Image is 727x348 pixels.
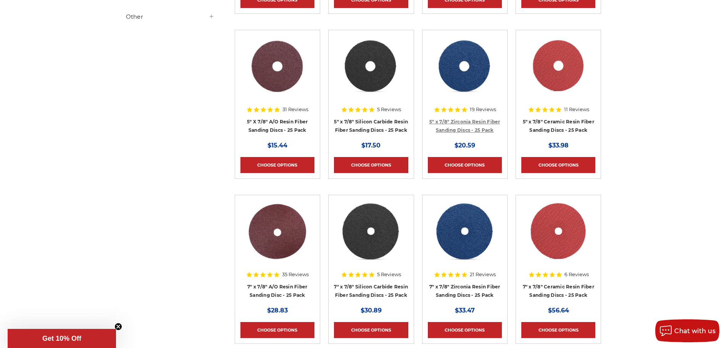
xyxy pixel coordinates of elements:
[434,201,495,262] img: 7 inch zirconia resin fiber disc
[334,201,408,275] a: 7 Inch Silicon Carbide Resin Fiber Disc
[247,284,307,298] a: 7" x 7/8" A/O Resin Fiber Sanding Disc - 25 Pack
[434,36,495,97] img: 5 inch zirc resin fiber disc
[428,157,502,173] a: Choose Options
[340,201,401,262] img: 7 Inch Silicon Carbide Resin Fiber Disc
[470,107,496,112] span: 19 Reviews
[240,36,314,110] a: 5 inch aluminum oxide resin fiber disc
[267,307,288,314] span: $28.83
[334,322,408,338] a: Choose Options
[114,323,122,330] button: Close teaser
[521,322,595,338] a: Choose Options
[361,142,380,149] span: $17.50
[455,142,475,149] span: $20.59
[564,107,589,112] span: 11 Reviews
[340,36,401,97] img: 5 Inch Silicon Carbide Resin Fiber Disc
[377,107,401,112] span: 5 Reviews
[428,36,502,110] a: 5 inch zirc resin fiber disc
[470,272,496,277] span: 21 Reviews
[361,307,382,314] span: $30.89
[42,335,81,342] span: Get 10% Off
[282,272,309,277] span: 35 Reviews
[334,119,408,133] a: 5" x 7/8" Silicon Carbide Resin Fiber Sanding Discs - 25 Pack
[247,36,308,97] img: 5 inch aluminum oxide resin fiber disc
[521,157,595,173] a: Choose Options
[429,284,500,298] a: 7" x 7/8" Zirconia Resin Fiber Sanding Discs - 25 Pack
[334,284,408,298] a: 7" x 7/8" Silicon Carbide Resin Fiber Sanding Discs - 25 Pack
[674,327,716,335] span: Chat with us
[521,201,595,275] a: 7 inch ceramic resin fiber disc
[8,329,116,348] div: Get 10% OffClose teaser
[428,322,502,338] a: Choose Options
[428,201,502,275] a: 7 inch zirconia resin fiber disc
[282,107,308,112] span: 31 Reviews
[240,201,314,275] a: 7 inch aluminum oxide resin fiber disc
[429,119,500,133] a: 5" x 7/8" Zirconia Resin Fiber Sanding Discs - 25 Pack
[523,119,594,133] a: 5" x 7/8" Ceramic Resin Fiber Sanding Discs - 25 Pack
[455,307,475,314] span: $33.47
[240,157,314,173] a: Choose Options
[523,284,594,298] a: 7" x 7/8" Ceramic Resin Fiber Sanding Discs - 25 Pack
[240,322,314,338] a: Choose Options
[521,36,595,110] a: 5" x 7/8" Ceramic Resin Fibre Disc
[528,36,589,97] img: 5" x 7/8" Ceramic Resin Fibre Disc
[528,201,589,262] img: 7 inch ceramic resin fiber disc
[564,272,589,277] span: 6 Reviews
[334,36,408,110] a: 5 Inch Silicon Carbide Resin Fiber Disc
[268,142,287,149] span: $15.44
[548,142,569,149] span: $33.98
[126,12,214,21] h5: Other
[548,307,569,314] span: $56.64
[247,201,308,262] img: 7 inch aluminum oxide resin fiber disc
[377,272,401,277] span: 5 Reviews
[247,119,308,133] a: 5" X 7/8" A/O Resin Fiber Sanding Discs - 25 Pack
[334,157,408,173] a: Choose Options
[655,319,719,342] button: Chat with us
